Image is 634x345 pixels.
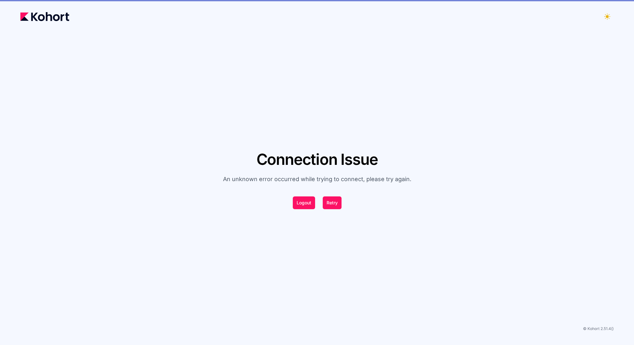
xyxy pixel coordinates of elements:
span: © Kohort 2.51.4 [583,326,611,332]
p: An unknown error occurred while trying to connect, please try again. [223,175,411,184]
span: () [611,326,614,332]
button: Logout [293,196,315,209]
h1: Connection Issue [223,152,411,167]
img: Kohort logo [20,12,69,21]
button: Retry [323,196,342,209]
